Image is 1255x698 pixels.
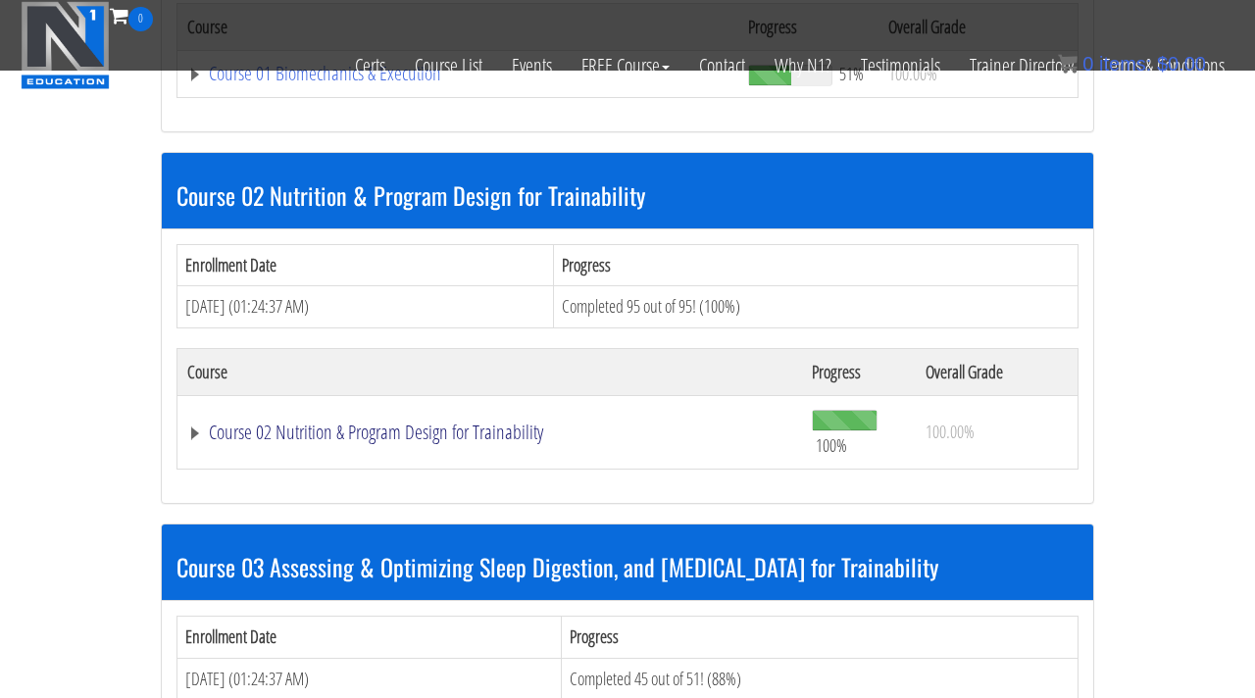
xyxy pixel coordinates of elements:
[1157,53,1206,75] bdi: 0.00
[400,31,497,100] a: Course List
[497,31,567,100] a: Events
[916,395,1078,469] td: 100.00%
[177,348,802,395] th: Course
[816,434,847,456] span: 100%
[955,31,1088,100] a: Trainer Directory
[1088,31,1239,100] a: Terms & Conditions
[1058,53,1206,75] a: 0 items: $0.00
[554,286,1079,328] td: Completed 95 out of 95! (100%)
[567,31,684,100] a: FREE Course
[187,423,792,442] a: Course 02 Nutrition & Program Design for Trainability
[1157,53,1168,75] span: $
[1099,53,1151,75] span: items:
[177,244,554,286] th: Enrollment Date
[916,348,1078,395] th: Overall Grade
[1082,53,1093,75] span: 0
[176,182,1079,208] h3: Course 02 Nutrition & Program Design for Trainability
[128,7,153,31] span: 0
[760,31,846,100] a: Why N1?
[176,554,1079,579] h3: Course 03 Assessing & Optimizing Sleep Digestion, and [MEDICAL_DATA] for Trainability
[554,244,1079,286] th: Progress
[177,616,562,658] th: Enrollment Date
[562,616,1079,658] th: Progress
[846,31,955,100] a: Testimonials
[21,1,110,89] img: n1-education
[802,348,916,395] th: Progress
[684,31,760,100] a: Contact
[177,286,554,328] td: [DATE] (01:24:37 AM)
[110,2,153,28] a: 0
[1058,54,1078,74] img: icon11.png
[340,31,400,100] a: Certs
